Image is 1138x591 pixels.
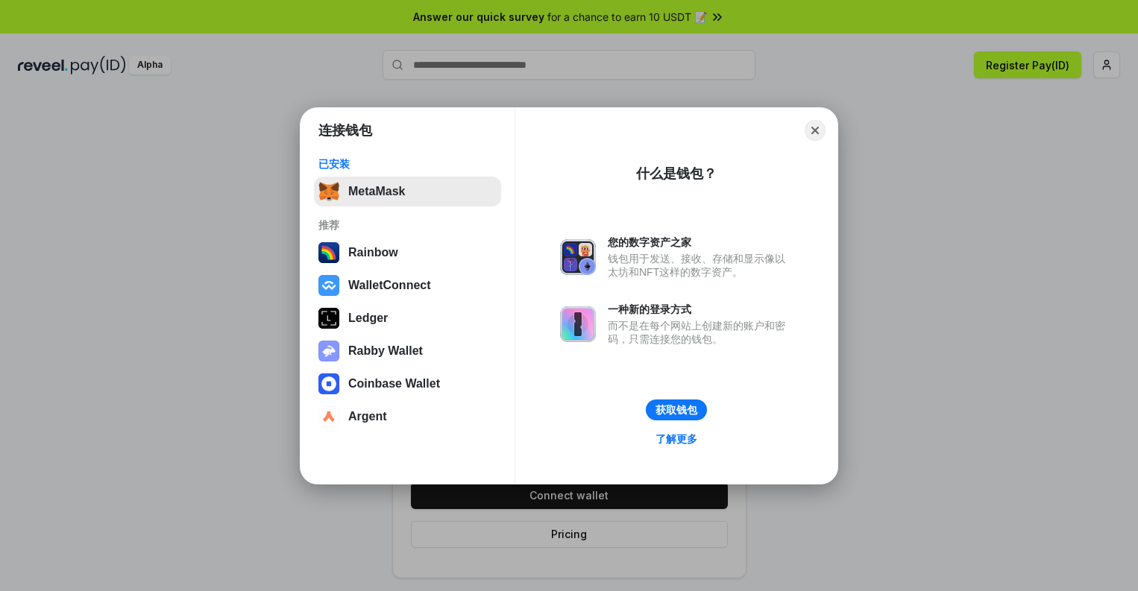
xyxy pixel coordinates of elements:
button: Coinbase Wallet [314,369,501,399]
button: 获取钱包 [646,399,707,420]
div: 一种新的登录方式 [608,303,793,316]
div: Rainbow [348,246,398,259]
button: MetaMask [314,177,501,206]
button: Rabby Wallet [314,336,501,366]
h1: 连接钱包 [318,121,372,139]
div: Coinbase Wallet [348,377,440,391]
div: 了解更多 [656,432,697,446]
button: Ledger [314,303,501,333]
div: WalletConnect [348,279,431,292]
a: 了解更多 [647,429,706,449]
div: 钱包用于发送、接收、存储和显示像以太坊和NFT这样的数字资产。 [608,252,793,279]
div: Argent [348,410,387,423]
div: 什么是钱包？ [636,165,717,183]
div: 获取钱包 [656,403,697,417]
img: svg+xml,%3Csvg%20width%3D%22120%22%20height%3D%22120%22%20viewBox%3D%220%200%20120%20120%22%20fil... [318,242,339,263]
button: WalletConnect [314,271,501,300]
div: 已安装 [318,157,497,171]
img: svg+xml,%3Csvg%20xmlns%3D%22http%3A%2F%2Fwww.w3.org%2F2000%2Fsvg%22%20width%3D%2228%22%20height%3... [318,308,339,329]
div: 而不是在每个网站上创建新的账户和密码，只需连接您的钱包。 [608,319,793,346]
button: Argent [314,402,501,432]
img: svg+xml,%3Csvg%20xmlns%3D%22http%3A%2F%2Fwww.w3.org%2F2000%2Fsvg%22%20fill%3D%22none%22%20viewBox... [560,239,596,275]
img: svg+xml,%3Csvg%20width%3D%2228%22%20height%3D%2228%22%20viewBox%3D%220%200%2028%2028%22%20fill%3D... [318,275,339,296]
div: Rabby Wallet [348,344,423,358]
img: svg+xml,%3Csvg%20xmlns%3D%22http%3A%2F%2Fwww.w3.org%2F2000%2Fsvg%22%20fill%3D%22none%22%20viewBox... [318,341,339,361]
button: Rainbow [314,238,501,268]
div: MetaMask [348,185,405,198]
button: Close [805,120,826,141]
img: svg+xml,%3Csvg%20width%3D%2228%22%20height%3D%2228%22%20viewBox%3D%220%200%2028%2028%22%20fill%3D... [318,406,339,427]
img: svg+xml,%3Csvg%20xmlns%3D%22http%3A%2F%2Fwww.w3.org%2F2000%2Fsvg%22%20fill%3D%22none%22%20viewBox... [560,306,596,342]
div: 推荐 [318,218,497,232]
div: Ledger [348,312,388,325]
img: svg+xml,%3Csvg%20width%3D%2228%22%20height%3D%2228%22%20viewBox%3D%220%200%2028%2028%22%20fill%3D... [318,373,339,394]
img: svg+xml,%3Csvg%20fill%3D%22none%22%20height%3D%2233%22%20viewBox%3D%220%200%2035%2033%22%20width%... [318,181,339,202]
div: 您的数字资产之家 [608,236,793,249]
